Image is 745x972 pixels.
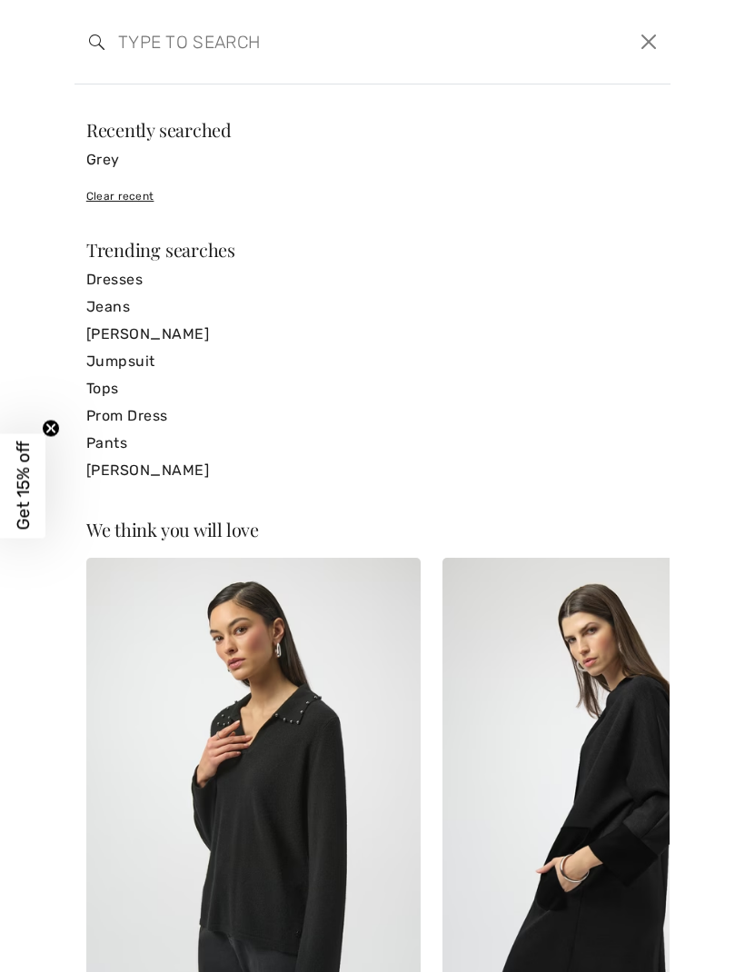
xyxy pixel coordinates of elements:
span: We think you will love [86,517,259,541]
span: Help [44,13,81,29]
span: Get 15% off [13,441,34,531]
a: Pants [86,430,659,457]
div: Clear recent [86,188,659,204]
button: Close [635,27,663,56]
a: Grey [86,146,659,174]
a: Jeans [86,293,659,321]
img: search the website [89,35,104,50]
a: Jumpsuit [86,348,659,375]
a: Tops [86,375,659,402]
button: Close teaser [42,420,60,438]
a: Prom Dress [86,402,659,430]
a: [PERSON_NAME] [86,321,659,348]
div: Recently searched [86,121,659,139]
a: [PERSON_NAME] [86,457,659,484]
a: Dresses [86,266,659,293]
input: TYPE TO SEARCH [104,15,513,69]
div: Trending searches [86,241,659,259]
